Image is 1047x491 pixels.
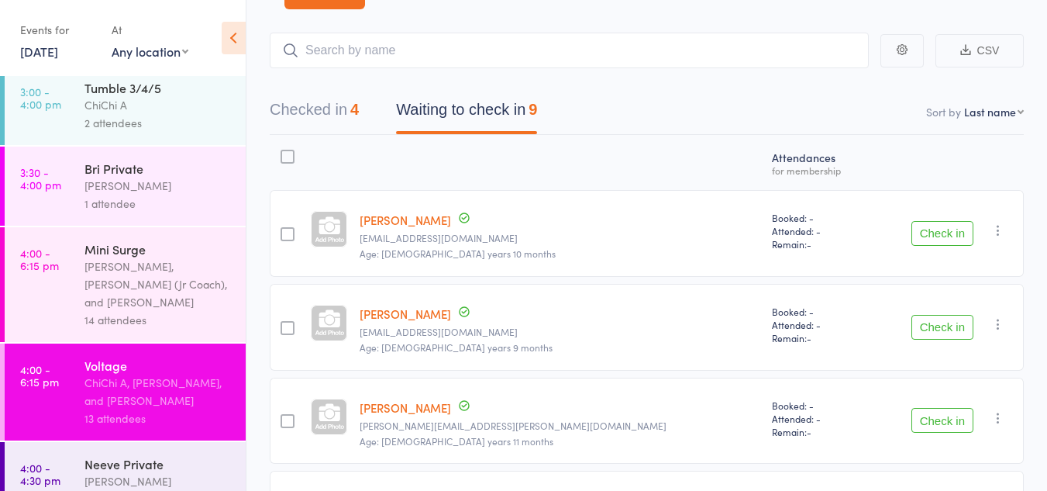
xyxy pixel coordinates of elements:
[772,305,864,318] span: Booked: -
[84,258,232,311] div: [PERSON_NAME], [PERSON_NAME] (Jr Coach), and [PERSON_NAME]
[807,331,811,344] span: -
[20,363,59,388] time: 4:00 - 6:15 pm
[360,233,759,244] small: lauren114@yahoo.com
[112,43,188,60] div: Any location
[766,142,870,183] div: Atten­dances
[5,66,246,145] a: 3:00 -4:00 pmTumble 3/4/5ChiChi A2 attendees
[926,104,961,119] label: Sort by
[772,224,864,237] span: Attended: -
[911,315,973,340] button: Check in
[84,357,232,374] div: Voltage
[360,247,556,260] span: Age: [DEMOGRAPHIC_DATA] years 10 months
[360,399,451,416] a: [PERSON_NAME]
[396,93,537,134] button: Waiting to check in9
[84,160,232,177] div: Bri Private
[772,211,864,224] span: Booked: -
[20,85,61,110] time: 3:00 - 4:00 pm
[772,399,864,412] span: Booked: -
[529,101,537,118] div: 9
[20,247,59,271] time: 4:00 - 6:15 pm
[5,344,246,441] a: 4:00 -6:15 pmVoltageChiChi A, [PERSON_NAME], and [PERSON_NAME]13 attendees
[772,165,864,175] div: for membership
[84,114,232,132] div: 2 attendees
[84,177,232,195] div: [PERSON_NAME]
[350,101,359,118] div: 4
[270,93,359,134] button: Checked in4
[360,434,553,448] span: Age: [DEMOGRAPHIC_DATA] years 11 months
[84,195,232,213] div: 1 attendee
[84,79,232,96] div: Tumble 3/4/5
[772,318,864,331] span: Attended: -
[772,425,864,438] span: Remain:
[360,327,759,337] small: decosterbecky@gmail.com
[5,227,246,342] a: 4:00 -6:15 pmMini Surge[PERSON_NAME], [PERSON_NAME] (Jr Coach), and [PERSON_NAME]14 attendees
[20,43,58,60] a: [DATE]
[84,455,232,472] div: Neeve Private
[112,17,188,43] div: At
[84,410,232,427] div: 13 attendees
[270,33,869,68] input: Search by name
[20,17,96,43] div: Events for
[772,412,864,425] span: Attended: -
[964,104,1016,119] div: Last name
[360,341,553,354] span: Age: [DEMOGRAPHIC_DATA] years 9 months
[20,462,60,486] time: 4:00 - 4:30 pm
[84,240,232,258] div: Mini Surge
[84,96,232,114] div: ChiChi A
[20,166,61,191] time: 3:30 - 4:00 pm
[807,237,811,251] span: -
[911,221,973,246] button: Check in
[360,306,451,322] a: [PERSON_NAME]
[807,425,811,438] span: -
[772,237,864,251] span: Remain:
[911,408,973,433] button: Check in
[772,331,864,344] span: Remain:
[935,34,1024,67] button: CSV
[5,147,246,226] a: 3:30 -4:00 pmBri Private[PERSON_NAME]1 attendee
[84,472,232,490] div: [PERSON_NAME]
[360,212,451,228] a: [PERSON_NAME]
[84,311,232,329] div: 14 attendees
[84,374,232,410] div: ChiChi A, [PERSON_NAME], and [PERSON_NAME]
[360,420,759,431] small: danielle.lecky@gmail.com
